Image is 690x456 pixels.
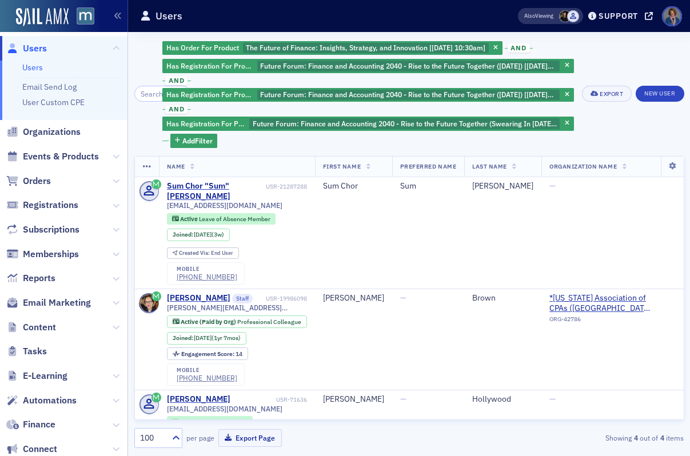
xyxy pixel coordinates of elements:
[23,248,79,261] span: Memberships
[166,61,259,70] span: Has Registration For Product
[167,405,282,413] span: [EMAIL_ADDRESS][DOMAIN_NAME]
[6,370,67,382] a: E-Learning
[194,230,212,238] span: [DATE]
[524,12,535,19] div: Also
[165,105,188,114] span: and
[472,293,533,303] div: Brown
[199,418,248,426] span: Educator Member
[167,293,230,303] a: [PERSON_NAME]
[182,351,243,357] div: 14
[177,273,237,281] a: [PHONE_NUMBER]
[6,297,91,309] a: Email Marketing
[162,88,574,102] div: Future Forum: Finance and Accounting 2040 - Rise to the Future Together (November 2025) [11/12/20...
[600,91,623,97] div: Export
[524,12,553,20] span: Viewing
[323,394,384,405] div: [PERSON_NAME]
[22,97,85,107] a: User Custom CPE
[180,418,199,426] span: Active
[23,321,56,334] span: Content
[6,223,79,236] a: Subscriptions
[167,162,185,170] span: Name
[172,418,248,426] a: Active Educator Member
[167,201,282,210] span: [EMAIL_ADDRESS][DOMAIN_NAME]
[323,181,384,191] div: Sum Chor
[559,10,571,22] span: Lauren McDonough
[166,90,259,99] span: Has Registration For Product
[167,229,230,241] div: Joined: 2025-08-28 00:00:00
[69,7,94,27] a: View Homepage
[400,162,456,170] span: Preferred Name
[6,199,78,211] a: Registrations
[177,266,237,273] div: mobile
[182,350,236,358] span: Engagement Score :
[472,162,507,170] span: Last Name
[167,416,253,427] div: Active: Active: Educator Member
[165,76,188,85] span: and
[182,135,213,146] span: Add Filter
[167,181,264,201] a: Sum Chor "Sum" [PERSON_NAME]
[22,62,43,73] a: Users
[167,347,248,360] div: Engagement Score: 14
[167,394,230,405] a: [PERSON_NAME]
[509,433,684,443] div: Showing out of items
[23,394,77,407] span: Automations
[6,126,81,138] a: Organizations
[180,250,234,257] div: End User
[549,181,556,191] span: —
[194,334,212,342] span: [DATE]
[194,231,225,238] div: (3w)
[253,119,557,137] span: Future Forum: Finance and Accounting 2040 - Rise to the Future Together (Swearing In [DATE]) [[DA...
[167,315,307,328] div: Active (Paid by Org): Active (Paid by Org): Professional Colleague
[400,394,406,404] span: —
[16,8,69,26] a: SailAMX
[162,41,502,55] div: The Future of Finance: Insights, Strategy, and Innovation [9/29/2025 10:30am]
[246,43,485,52] span: The Future of Finance: Insights, Strategy, and Innovation [[DATE] 10:30am]
[177,374,237,382] a: [PHONE_NUMBER]
[199,215,270,223] span: Leave of Absence Member
[167,332,246,345] div: Joined: 2024-01-30 00:00:00
[23,175,51,187] span: Orders
[162,59,574,73] div: Future Forum: Finance and Accounting 2040 - Rise to the Future Together (October 2025) [10/29/202...
[6,248,79,261] a: Memberships
[173,231,194,238] span: Joined :
[400,181,456,191] div: Sum
[140,432,165,444] div: 100
[582,86,632,102] button: Export
[636,86,684,102] a: New User
[23,126,81,138] span: Organizations
[6,150,99,163] a: Events & Products
[167,247,239,259] div: Created Via: End User
[77,7,94,25] img: SailAMX
[180,215,199,223] span: Active
[508,43,530,53] span: and
[23,297,91,309] span: Email Marketing
[549,293,653,313] a: *[US_STATE] Association of CPAs ([GEOGRAPHIC_DATA], [GEOGRAPHIC_DATA])
[400,293,406,303] span: —
[167,213,276,225] div: Active: Active: Leave of Absence Member
[23,272,55,285] span: Reports
[658,433,666,443] strong: 4
[134,86,190,102] input: Search…
[266,183,307,190] div: USR-21287288
[167,303,307,312] span: [PERSON_NAME][EMAIL_ADDRESS][DOMAIN_NAME]
[173,334,194,342] span: Joined :
[172,215,270,222] a: Active Leave of Absence Member
[662,6,682,26] span: Profile
[472,181,533,191] div: [PERSON_NAME]
[186,433,214,443] label: per page
[599,11,638,21] div: Support
[233,294,253,304] span: Staff
[162,117,574,131] div: Future Forum: Finance and Accounting 2040 - Rise to the Future Together (Swearing In 2025) [11/20...
[23,223,79,236] span: Subscriptions
[549,162,617,170] span: Organization Name
[260,90,553,107] span: Future Forum: Finance and Accounting 2040 - Rise to the Future Together ([DATE]) [[DATE] 9:00am]
[23,345,47,358] span: Tasks
[632,433,640,443] strong: 4
[567,10,579,22] span: Justin Chase
[323,293,384,303] div: [PERSON_NAME]
[505,43,533,53] button: and
[549,315,653,327] div: ORG-42786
